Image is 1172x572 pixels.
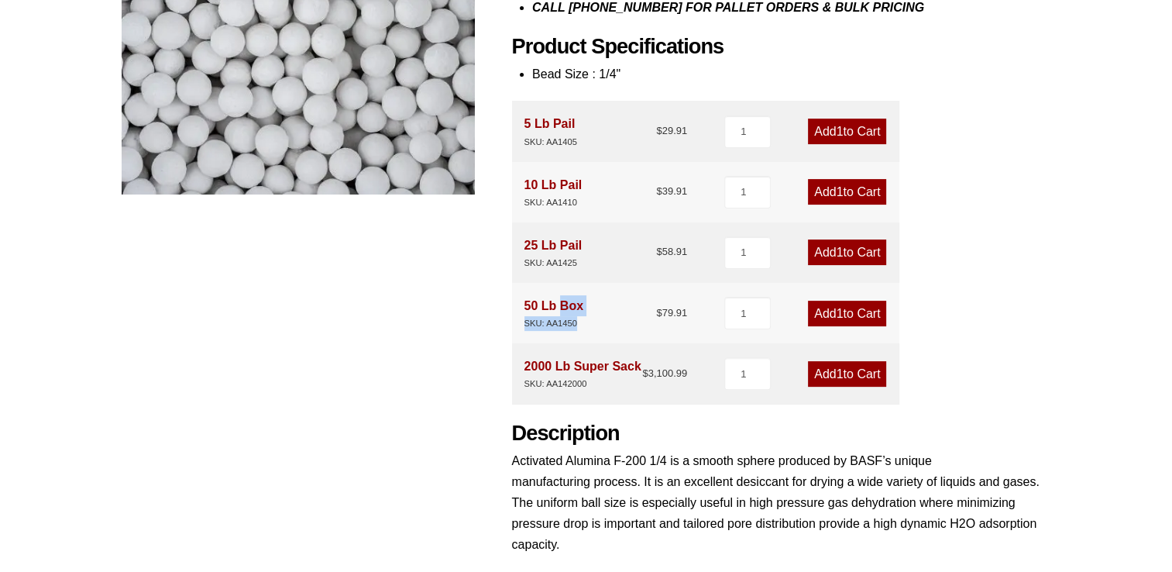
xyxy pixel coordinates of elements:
[837,246,844,259] span: 1
[512,34,1051,60] h2: Product Specifications
[524,295,583,331] div: 50 Lb Box
[524,195,583,210] div: SKU: AA1410
[656,246,687,257] bdi: 58.91
[524,256,583,270] div: SKU: AA1425
[656,185,687,197] bdi: 39.91
[808,239,886,265] a: Add1to Cart
[524,377,641,391] div: SKU: AA142000
[808,301,886,326] a: Add1to Cart
[808,179,886,205] a: Add1to Cart
[656,246,662,257] span: $
[524,356,641,391] div: 2000 Lb Super Sack
[524,113,577,149] div: 5 Lb Pail
[532,64,1051,84] li: Bead Size : 1/4"
[656,185,662,197] span: $
[808,119,886,144] a: Add1to Cart
[642,367,687,379] bdi: 3,100.99
[837,125,844,138] span: 1
[656,307,662,319] span: $
[656,307,687,319] bdi: 79.91
[837,185,844,198] span: 1
[524,235,583,270] div: 25 Lb Pail
[512,450,1051,556] p: Activated Alumina F-200 1/4 is a smooth sphere produced by BASF’s unique manufacturing process. I...
[656,125,687,136] bdi: 29.91
[837,307,844,320] span: 1
[524,135,577,150] div: SKU: AA1405
[837,367,844,381] span: 1
[524,174,583,210] div: 10 Lb Pail
[524,316,583,331] div: SKU: AA1450
[656,125,662,136] span: $
[808,361,886,387] a: Add1to Cart
[512,421,1051,446] h2: Description
[532,1,924,14] i: CALL [PHONE_NUMBER] FOR PALLET ORDERS & BULK PRICING
[642,367,648,379] span: $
